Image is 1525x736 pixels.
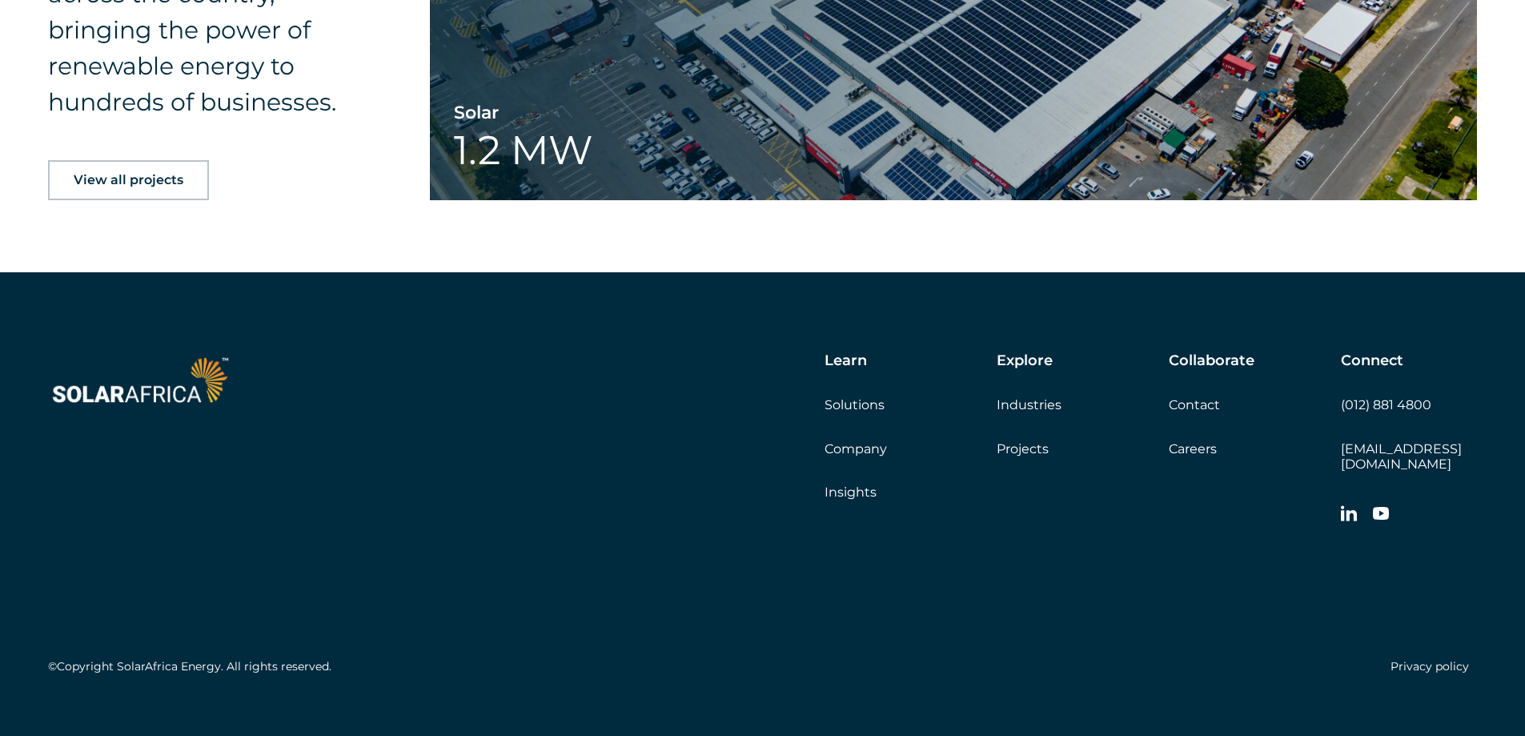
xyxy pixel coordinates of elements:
a: Company [825,441,887,456]
a: Industries [997,397,1061,412]
h5: Learn [825,352,867,370]
a: Solutions [825,397,885,412]
a: Careers [1169,441,1217,456]
a: View all projects [48,160,209,200]
h5: Connect [1341,352,1403,370]
h5: ©Copyright SolarAfrica Energy. All rights reserved. [48,660,331,674]
a: [EMAIL_ADDRESS][DOMAIN_NAME] [1341,441,1462,472]
a: (012) 881 4800 [1341,397,1431,412]
a: Insights [825,485,877,500]
h5: Explore [997,352,1053,370]
a: Privacy policy [1391,659,1469,674]
span: View all projects [74,174,183,187]
a: Projects [997,441,1049,456]
a: Contact [1169,397,1220,412]
h5: Collaborate [1169,352,1254,370]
